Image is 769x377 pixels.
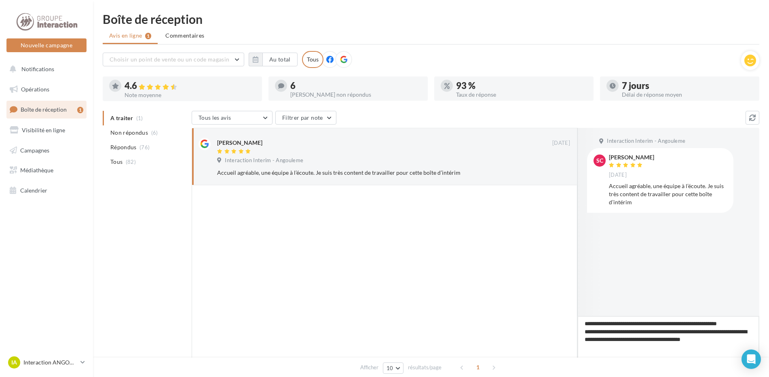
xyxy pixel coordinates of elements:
[6,38,87,52] button: Nouvelle campagne
[456,92,587,97] div: Taux de réponse
[192,111,273,125] button: Tous les avis
[20,146,49,153] span: Campagnes
[139,144,150,150] span: (76)
[20,167,53,174] span: Médiathèque
[5,182,88,199] a: Calendrier
[290,92,421,97] div: [PERSON_NAME] non répondus
[742,349,761,369] div: Open Intercom Messenger
[387,365,393,371] span: 10
[471,361,484,374] span: 1
[5,81,88,98] a: Opérations
[110,143,137,151] span: Répondus
[262,53,298,66] button: Au total
[22,127,65,133] span: Visibilité en ligne
[456,81,587,90] div: 93 %
[110,158,123,166] span: Tous
[225,157,303,164] span: Interaction Interim - Angouleme
[199,114,231,121] span: Tous les avis
[21,86,49,93] span: Opérations
[609,172,627,179] span: [DATE]
[151,129,158,136] span: (6)
[275,111,336,125] button: Filtrer par note
[217,139,262,147] div: [PERSON_NAME]
[125,81,256,91] div: 4.6
[408,364,442,371] span: résultats/page
[5,61,85,78] button: Notifications
[110,56,229,63] span: Choisir un point de vente ou un code magasin
[552,140,570,147] span: [DATE]
[125,92,256,98] div: Note moyenne
[77,107,83,113] div: 1
[609,182,727,206] div: Accueil agréable, une équipe à l’écoute. Je suis très content de travailler pour cette boîte d’in...
[607,138,685,145] span: Interaction Interim - Angouleme
[609,155,654,160] div: [PERSON_NAME]
[6,355,87,370] a: IA Interaction ANGOULÈME
[249,53,298,66] button: Au total
[11,358,17,366] span: IA
[21,66,54,72] span: Notifications
[21,106,67,113] span: Boîte de réception
[5,122,88,139] a: Visibilité en ligne
[596,157,603,165] span: SC
[217,169,518,177] div: Accueil agréable, une équipe à l’écoute. Je suis très content de travailler pour cette boîte d’in...
[20,187,47,194] span: Calendrier
[165,32,204,40] span: Commentaires
[622,92,753,97] div: Délai de réponse moyen
[5,142,88,159] a: Campagnes
[110,129,148,137] span: Non répondus
[103,53,244,66] button: Choisir un point de vente ou un code magasin
[622,81,753,90] div: 7 jours
[302,51,323,68] div: Tous
[5,162,88,179] a: Médiathèque
[290,81,421,90] div: 6
[103,13,759,25] div: Boîte de réception
[23,358,77,366] p: Interaction ANGOULÈME
[383,362,404,374] button: 10
[126,159,136,165] span: (82)
[5,101,88,118] a: Boîte de réception1
[360,364,378,371] span: Afficher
